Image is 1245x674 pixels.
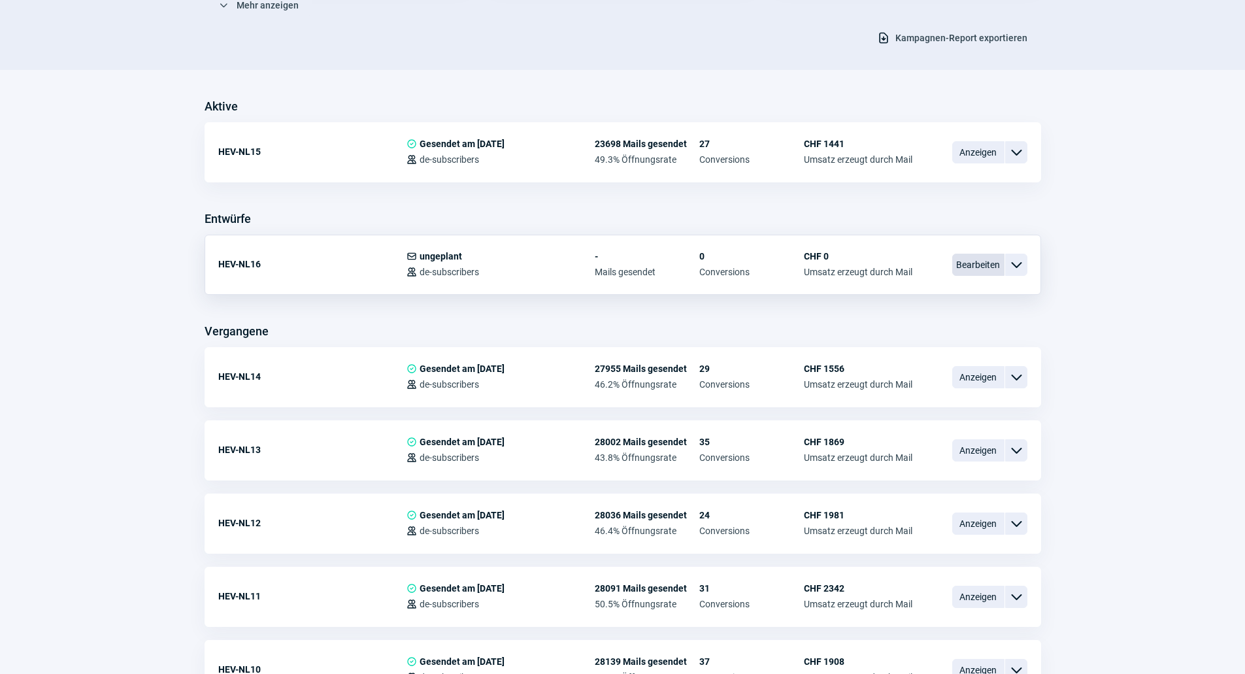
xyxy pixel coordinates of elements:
div: HEV-NL16 [218,251,407,277]
span: Conversions [699,526,804,536]
span: Gesendet am [DATE] [420,583,505,594]
span: 37 [699,656,804,667]
span: Gesendet am [DATE] [420,510,505,520]
span: Anzeigen [952,586,1004,608]
span: Bearbeiten [952,254,1004,276]
span: Umsatz erzeugt durch Mail [804,599,912,609]
span: Anzeigen [952,141,1004,163]
span: Anzeigen [952,439,1004,462]
span: 49.3% Öffnungsrate [595,154,699,165]
h3: Aktive [205,96,238,117]
span: CHF 1441 [804,139,912,149]
span: 29 [699,363,804,374]
span: Umsatz erzeugt durch Mail [804,267,912,277]
span: 23698 Mails gesendet [595,139,699,149]
span: Conversions [699,379,804,390]
span: Umsatz erzeugt durch Mail [804,379,912,390]
span: 24 [699,510,804,520]
span: Gesendet am [DATE] [420,656,505,667]
span: Conversions [699,452,804,463]
span: 46.4% Öffnungsrate [595,526,699,536]
span: Conversions [699,154,804,165]
button: Kampagnen-Report exportieren [863,27,1041,49]
span: de-subscribers [420,599,479,609]
span: ungeplant [420,251,462,261]
span: Gesendet am [DATE] [420,363,505,374]
span: CHF 2342 [804,583,912,594]
span: 50.5% Öffnungsrate [595,599,699,609]
span: Umsatz erzeugt durch Mail [804,526,912,536]
span: de-subscribers [420,526,479,536]
span: 35 [699,437,804,447]
span: 28091 Mails gesendet [595,583,699,594]
h3: Entwürfe [205,209,251,229]
span: CHF 1869 [804,437,912,447]
span: 31 [699,583,804,594]
span: Gesendet am [DATE] [420,437,505,447]
span: Kampagnen-Report exportieren [895,27,1027,48]
span: CHF 1908 [804,656,912,667]
span: Gesendet am [DATE] [420,139,505,149]
span: 27955 Mails gesendet [595,363,699,374]
span: CHF 1556 [804,363,912,374]
span: de-subscribers [420,452,479,463]
span: de-subscribers [420,267,479,277]
div: HEV-NL13 [218,437,407,463]
span: de-subscribers [420,379,479,390]
span: de-subscribers [420,154,479,165]
span: Umsatz erzeugt durch Mail [804,154,912,165]
span: 28036 Mails gesendet [595,510,699,520]
span: - [595,251,699,261]
span: Conversions [699,267,804,277]
span: Anzeigen [952,366,1004,388]
h3: Vergangene [205,321,269,342]
span: Umsatz erzeugt durch Mail [804,452,912,463]
div: HEV-NL14 [218,363,407,390]
span: 28002 Mails gesendet [595,437,699,447]
div: HEV-NL12 [218,510,407,536]
span: 46.2% Öffnungsrate [595,379,699,390]
span: 43.8% Öffnungsrate [595,452,699,463]
span: CHF 0 [804,251,912,261]
span: Anzeigen [952,513,1004,535]
span: 28139 Mails gesendet [595,656,699,667]
span: Conversions [699,599,804,609]
span: Mails gesendet [595,267,699,277]
span: CHF 1981 [804,510,912,520]
div: HEV-NL15 [218,139,407,165]
span: 0 [699,251,804,261]
div: HEV-NL11 [218,583,407,609]
span: 27 [699,139,804,149]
